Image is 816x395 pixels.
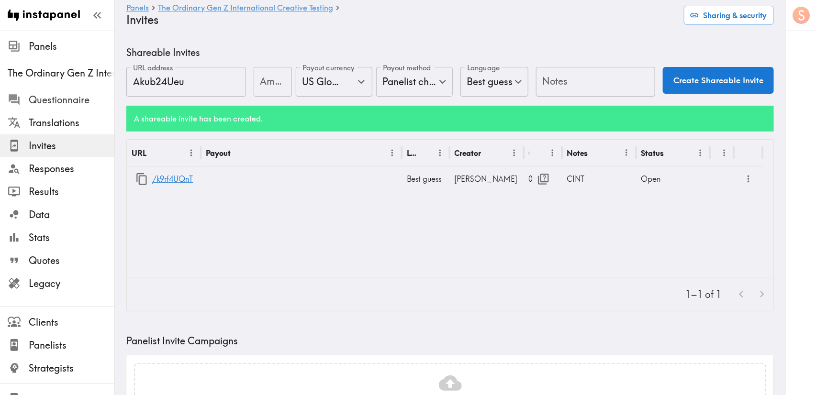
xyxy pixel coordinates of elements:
span: Panels [29,40,114,53]
span: Clients [29,316,114,329]
h5: Panelist Invite Campaigns [126,334,774,348]
span: Stats [29,231,114,244]
button: Sort [232,145,246,160]
div: URL [132,148,146,158]
button: Sharing & security [684,6,774,25]
label: Language [467,63,500,73]
div: Opens [529,148,530,158]
a: The Ordinary Gen Z International Creative Testing [158,4,333,13]
div: Payout [206,148,231,158]
button: S [792,6,811,25]
button: Create Shareable Invite [663,67,774,94]
button: Sort [589,145,604,160]
span: The Ordinary Gen Z International Creative Testing [8,66,114,80]
button: Menu [619,145,634,160]
div: Status [641,148,664,158]
span: Invites [29,139,114,153]
div: Panelist chooses [376,67,453,97]
div: Language [407,148,417,158]
button: Sort [147,145,162,160]
button: Menu [545,145,560,160]
span: Quotes [29,254,114,267]
label: Payout currency [302,63,355,73]
span: Translations [29,116,114,130]
button: Menu [433,145,447,160]
span: Panelists [29,339,114,352]
button: Sort [482,145,497,160]
span: Legacy [29,277,114,290]
label: Payout method [383,63,431,73]
span: S [798,7,805,24]
button: Sort [665,145,680,160]
div: Best guess [402,166,450,191]
button: more [741,171,757,187]
span: Results [29,185,114,198]
button: Menu [184,145,199,160]
span: Responses [29,162,114,176]
div: Creator [455,148,481,158]
label: URL address [133,63,173,73]
span: Strategists [29,362,114,375]
a: Panels [126,4,149,13]
a: /k9rf4UQnT [152,167,193,191]
div: Open [636,166,710,191]
button: Sort [716,145,731,160]
button: Menu [507,145,522,160]
div: CINT [562,166,637,191]
button: Menu [693,145,708,160]
button: Sort [530,145,545,160]
h4: Invites [126,13,676,27]
p: 1–1 of 1 [685,288,721,301]
button: Menu [717,145,732,160]
span: Questionnaire [29,93,114,107]
button: Open [354,74,369,89]
span: Data [29,208,114,221]
button: Sort [418,145,433,160]
button: Menu [385,145,400,160]
div: Best guess [460,67,528,97]
h6: A shareable invite has been created. [134,113,766,124]
div: 0 [529,167,558,191]
div: Notes [567,148,588,158]
h5: Shareable Invites [126,46,774,59]
div: [PERSON_NAME] [450,166,524,191]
